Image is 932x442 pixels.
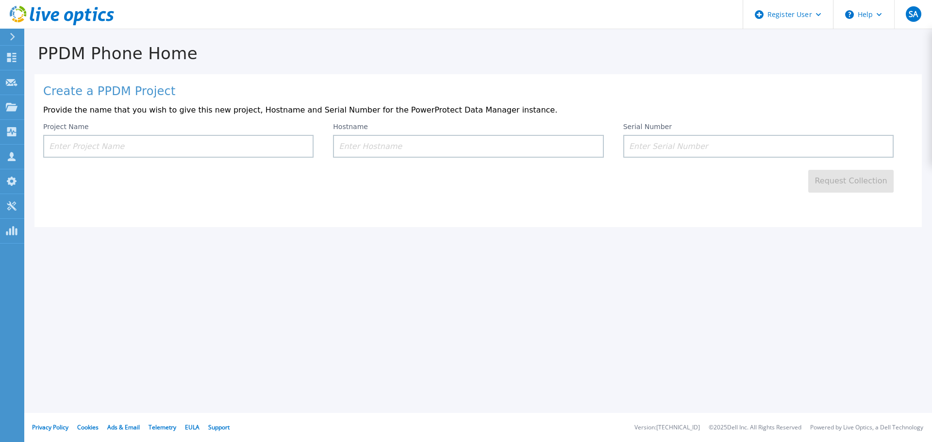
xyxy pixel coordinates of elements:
label: Serial Number [623,123,672,130]
h1: PPDM Phone Home [24,44,932,63]
input: Enter Serial Number [623,135,894,158]
a: Cookies [77,423,99,431]
li: © 2025 Dell Inc. All Rights Reserved [709,425,801,431]
a: Support [208,423,230,431]
a: EULA [185,423,200,431]
input: Enter Hostname [333,135,603,158]
a: Ads & Email [107,423,140,431]
button: Request Collection [808,170,894,193]
a: Privacy Policy [32,423,68,431]
li: Powered by Live Optics, a Dell Technology [810,425,923,431]
input: Enter Project Name [43,135,314,158]
label: Project Name [43,123,89,130]
h1: Create a PPDM Project [43,85,913,98]
li: Version: [TECHNICAL_ID] [634,425,700,431]
span: SA [909,10,918,18]
p: Provide the name that you wish to give this new project, Hostname and Serial Number for the Power... [43,106,913,115]
label: Hostname [333,123,368,130]
a: Telemetry [149,423,176,431]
